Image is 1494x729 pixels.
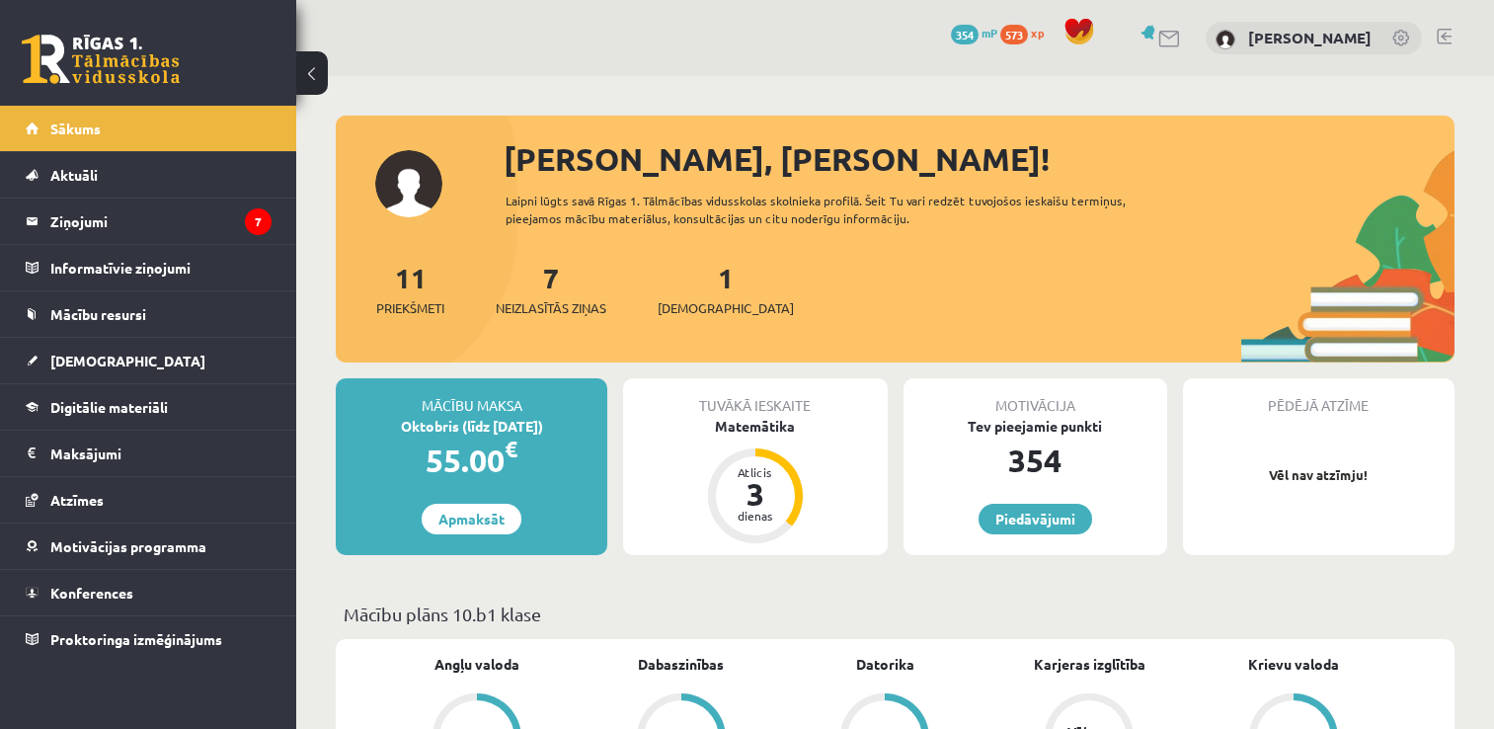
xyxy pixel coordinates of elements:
span: xp [1031,25,1044,40]
p: Mācību plāns 10.b1 klase [344,601,1447,627]
span: Digitālie materiāli [50,398,168,416]
a: Informatīvie ziņojumi [26,245,272,290]
span: Neizlasītās ziņas [496,298,606,318]
a: 354 mP [951,25,997,40]
div: Tev pieejamie punkti [904,416,1167,437]
div: dienas [726,510,785,522]
div: Matemātika [623,416,887,437]
div: Atlicis [726,466,785,478]
a: Sākums [26,106,272,151]
a: Digitālie materiāli [26,384,272,430]
a: 7Neizlasītās ziņas [496,260,606,318]
legend: Ziņojumi [50,199,272,244]
span: [DEMOGRAPHIC_DATA] [658,298,794,318]
span: Priekšmeti [376,298,444,318]
a: Karjeras izglītība [1034,654,1145,675]
a: 573 xp [1000,25,1054,40]
a: Piedāvājumi [979,504,1092,534]
a: Atzīmes [26,477,272,523]
div: Oktobris (līdz [DATE]) [336,416,607,437]
span: mP [982,25,997,40]
div: 55.00 [336,437,607,484]
i: 7 [245,208,272,235]
span: € [505,435,517,463]
span: Sākums [50,120,101,137]
span: Proktoringa izmēģinājums [50,630,222,648]
div: 354 [904,437,1167,484]
a: Mācību resursi [26,291,272,337]
span: Aktuāli [50,166,98,184]
div: Pēdējā atzīme [1183,378,1455,416]
a: 11Priekšmeti [376,260,444,318]
span: Konferences [50,584,133,602]
a: Ziņojumi7 [26,199,272,244]
a: Rīgas 1. Tālmācības vidusskola [22,35,180,84]
span: 354 [951,25,979,44]
div: Laipni lūgts savā Rīgas 1. Tālmācības vidusskolas skolnieka profilā. Šeit Tu vari redzēt tuvojošo... [506,192,1177,227]
a: [DEMOGRAPHIC_DATA] [26,338,272,383]
img: Andris Anžans [1216,30,1235,49]
span: Atzīmes [50,491,104,509]
div: [PERSON_NAME], [PERSON_NAME]! [504,135,1455,183]
a: Apmaksāt [422,504,521,534]
a: Motivācijas programma [26,524,272,569]
div: Motivācija [904,378,1167,416]
span: 573 [1000,25,1028,44]
a: Angļu valoda [434,654,519,675]
div: 3 [726,478,785,510]
a: Maksājumi [26,431,272,476]
p: Vēl nav atzīmju! [1193,465,1445,485]
a: Krievu valoda [1248,654,1339,675]
a: Aktuāli [26,152,272,198]
a: Dabaszinības [638,654,724,675]
div: Tuvākā ieskaite [623,378,887,416]
a: 1[DEMOGRAPHIC_DATA] [658,260,794,318]
legend: Informatīvie ziņojumi [50,245,272,290]
a: Matemātika Atlicis 3 dienas [623,416,887,546]
a: Proktoringa izmēģinājums [26,616,272,662]
span: Mācību resursi [50,305,146,323]
legend: Maksājumi [50,431,272,476]
div: Mācību maksa [336,378,607,416]
a: Konferences [26,570,272,615]
a: [PERSON_NAME] [1248,28,1372,47]
span: [DEMOGRAPHIC_DATA] [50,352,205,369]
span: Motivācijas programma [50,537,206,555]
a: Datorika [856,654,914,675]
